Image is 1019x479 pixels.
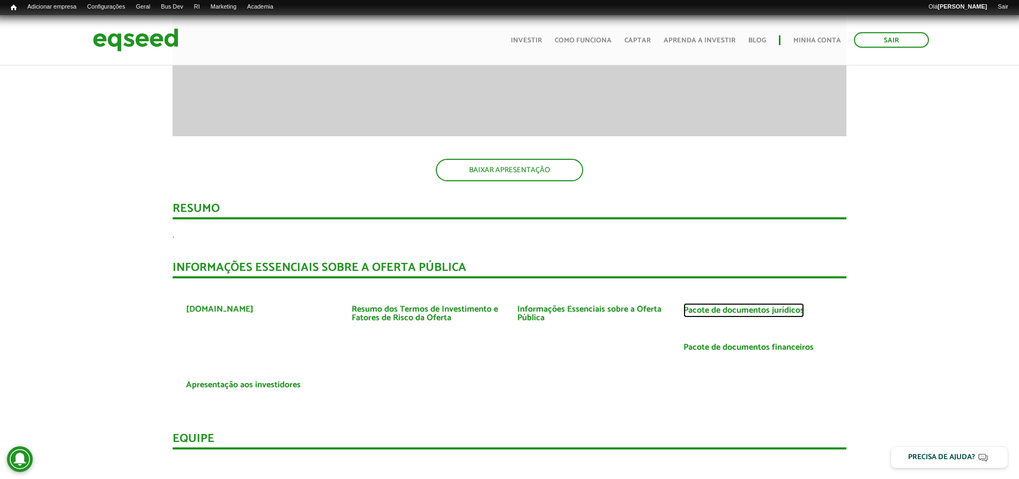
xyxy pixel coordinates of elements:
a: Blog [748,37,766,44]
a: Minha conta [793,37,841,44]
a: Captar [624,37,651,44]
a: Adicionar empresa [22,3,82,11]
a: Informações Essenciais sobre a Oferta Pública [517,305,667,322]
a: Apresentação aos investidores [186,381,301,389]
img: EqSeed [93,26,178,54]
div: INFORMAÇÕES ESSENCIAIS SOBRE A OFERTA PÚBLICA [173,262,846,278]
div: Resumo [173,203,846,219]
div: Equipe [173,433,846,449]
a: Como funciona [555,37,612,44]
a: Sair [854,32,929,48]
a: RI [189,3,205,11]
a: Início [5,3,22,13]
a: Investir [511,37,542,44]
a: Sair [992,3,1014,11]
a: Resumo dos Termos de Investimento e Fatores de Risco da Oferta [352,305,501,322]
a: Geral [130,3,155,11]
span: Início [11,4,17,11]
a: Marketing [205,3,242,11]
a: BAIXAR APRESENTAÇÃO [436,159,583,181]
a: [DOMAIN_NAME] [186,305,254,314]
a: Bus Dev [155,3,189,11]
a: Pacote de documentos jurídicos [683,306,804,315]
a: Olá[PERSON_NAME] [923,3,992,11]
a: Pacote de documentos financeiros [683,343,814,352]
a: Configurações [82,3,131,11]
strong: [PERSON_NAME] [938,3,987,10]
a: Academia [242,3,279,11]
a: Aprenda a investir [664,37,735,44]
p: . [173,230,846,240]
